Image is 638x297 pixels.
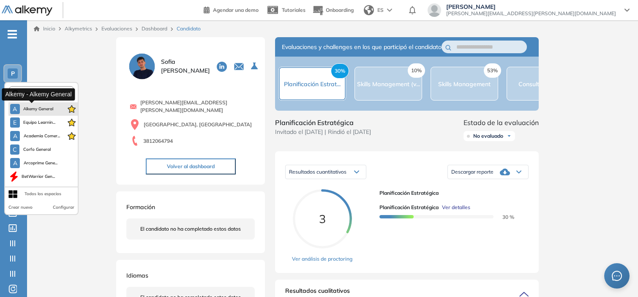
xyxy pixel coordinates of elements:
button: Configurar [53,204,74,211]
button: Ver detalles [439,204,470,211]
span: Planificación Estratégica [379,204,439,211]
i: - [8,33,17,35]
button: Seleccione la evaluación activa [248,59,263,74]
img: arrow [387,8,392,12]
a: Evaluaciones [101,25,132,32]
span: Estado de la evaluación [464,117,539,128]
span: Arcoprime Gene... [23,160,57,166]
img: Logo [2,5,52,16]
span: A [13,106,17,112]
span: Sofia [PERSON_NAME] [161,57,210,75]
button: Crear nuevo [8,204,33,211]
span: Alkymetrics [65,25,92,32]
span: ES [377,6,384,14]
div: Alkemy - Alkemy General [2,88,75,101]
span: E [13,119,16,126]
span: Candidato [177,25,201,33]
span: Tutoriales [282,7,305,13]
a: Agendar una demo [204,4,259,14]
span: Idiomas [126,272,148,279]
a: Inicio [34,25,55,33]
span: 30 % [492,214,514,220]
span: Planificación Estrat... [284,80,341,88]
span: Agendar una demo [213,7,259,13]
span: Onboarding [326,7,354,13]
span: Corfo General [23,146,51,153]
a: Ver análisis de proctoring [292,255,352,263]
span: BetWarrior Gen... [22,173,55,180]
span: Planificación Estratégica [379,189,522,197]
span: Descargar reporte [451,169,493,175]
span: Formación [126,203,155,211]
img: world [364,5,374,15]
span: El candidato no ha completado estos datos [140,225,241,233]
span: Invitado el [DATE] | Rindió el [DATE] [275,128,371,136]
span: Skills Management (v... [357,80,420,88]
button: Onboarding [312,1,354,19]
span: 3 [319,212,326,226]
span: 3812064794 [143,137,173,145]
span: message [612,271,622,281]
span: Skills Management [438,80,491,88]
span: Equipo Learnin... [23,119,56,126]
button: Volver al dashboard [146,158,236,174]
span: 10% [408,63,425,78]
span: A [13,160,17,166]
span: C [13,146,17,153]
span: P [11,70,15,77]
span: Planificación Estratégica [275,117,371,128]
span: Evaluaciones y challenges en los que participó el candidato [282,43,442,52]
span: A [13,133,17,139]
span: No evaluado [473,133,503,139]
a: Dashboard [142,25,167,32]
div: Todos los espacios [25,191,61,197]
span: Resultados cuantitativos [289,169,346,175]
span: 30% [331,63,349,79]
span: Academia Comer... [23,133,60,139]
span: Ver detalles [442,204,470,211]
span: [GEOGRAPHIC_DATA], [GEOGRAPHIC_DATA] [144,121,252,128]
span: [PERSON_NAME] [446,3,616,10]
span: 53% [484,63,501,78]
span: Alkemy General [23,106,54,112]
img: Ícono de flecha [507,134,512,139]
span: [PERSON_NAME][EMAIL_ADDRESS][PERSON_NAME][DOMAIN_NAME] [446,10,616,17]
span: [PERSON_NAME][EMAIL_ADDRESS][PERSON_NAME][DOMAIN_NAME] [140,99,255,114]
span: Consultoría (v2) [518,80,562,88]
img: PROFILE_MENU_LOGO_USER [126,51,158,82]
